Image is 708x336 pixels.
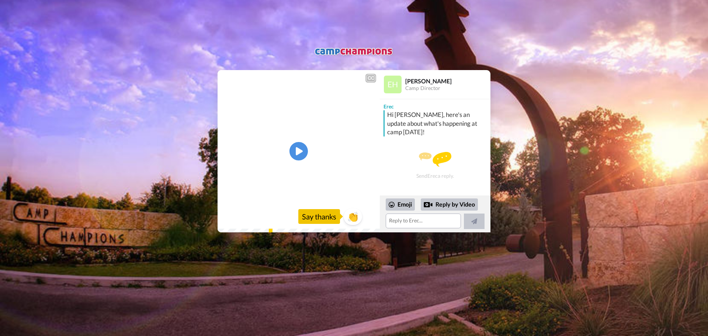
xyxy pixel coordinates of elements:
span: 2:35 [241,214,254,223]
button: 👏 [344,208,362,225]
div: Emoji [386,198,415,210]
img: Profile Image [384,76,402,93]
div: Say thanks [298,209,340,224]
div: CC [366,75,375,82]
div: [PERSON_NAME] [405,77,490,84]
div: Send Erec a reply. [380,139,490,191]
span: / [237,214,240,223]
img: logo [313,45,395,59]
span: 👏 [344,211,362,222]
div: Hi [PERSON_NAME], here's an update about what's happening at camp [DATE]! [387,110,489,137]
img: message.svg [419,152,451,167]
div: Reply by Video [424,200,433,209]
div: Camp Director [405,85,490,91]
span: 0:00 [223,214,236,223]
div: Erec [380,99,490,110]
div: Reply by Video [421,198,478,211]
img: Full screen [366,215,373,222]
